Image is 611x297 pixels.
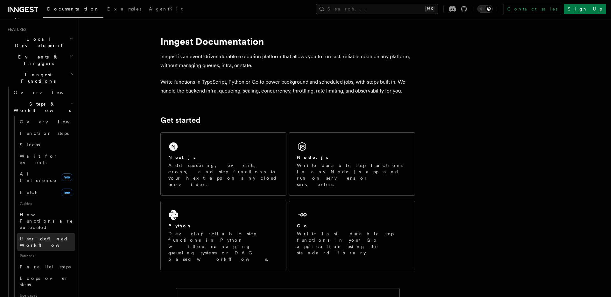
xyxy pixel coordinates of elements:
[5,51,75,69] button: Events & Triggers
[149,6,183,11] span: AgentKit
[43,2,103,18] a: Documentation
[20,119,85,124] span: Overview
[20,236,77,248] span: User-defined Workflows
[297,154,328,161] h2: Node.js
[503,4,561,14] a: Contact sales
[107,6,141,11] span: Examples
[297,223,308,229] h2: Go
[289,132,415,196] a: Node.jsWrite durable step functions in any Node.js app and run on servers or serverless.
[17,233,75,251] a: User-defined Workflows
[17,273,75,290] a: Loops over steps
[14,90,79,95] span: Overview
[20,142,40,147] span: Sleeps
[62,189,72,196] span: new
[20,264,71,269] span: Parallel steps
[425,6,434,12] kbd: ⌘K
[20,171,57,183] span: AI Inference
[297,231,407,256] p: Write fast, durable step functions in your Go application using the standard library.
[20,131,69,136] span: Function steps
[160,52,415,70] p: Inngest is an event-driven durable execution platform that allows you to run fast, reliable code ...
[11,101,71,114] span: Steps & Workflows
[5,36,69,49] span: Local Development
[168,223,192,229] h2: Python
[168,162,278,188] p: Add queueing, events, crons, and step functions to your Next app on any cloud provider.
[20,154,58,165] span: Wait for events
[145,2,186,17] a: AgentKit
[17,168,75,186] a: AI Inferencenew
[316,4,438,14] button: Search...⌘K
[17,186,75,199] a: Fetchnew
[477,5,493,13] button: Toggle dark mode
[17,251,75,261] span: Patterns
[160,116,200,125] a: Get started
[289,201,415,270] a: GoWrite fast, durable step functions in your Go application using the standard library.
[62,173,72,181] span: new
[17,261,75,273] a: Parallel steps
[5,54,69,66] span: Events & Triggers
[5,27,26,32] span: Features
[297,162,407,188] p: Write durable step functions in any Node.js app and run on servers or serverless.
[11,87,75,98] a: Overview
[20,212,73,230] span: How Functions are executed
[17,209,75,233] a: How Functions are executed
[5,72,69,84] span: Inngest Functions
[5,33,75,51] button: Local Development
[17,116,75,128] a: Overview
[20,276,68,287] span: Loops over steps
[47,6,100,11] span: Documentation
[17,199,75,209] span: Guides
[17,128,75,139] a: Function steps
[11,98,75,116] button: Steps & Workflows
[168,231,278,262] p: Develop reliable step functions in Python without managing queueing systems or DAG based workflows.
[160,201,286,270] a: PythonDevelop reliable step functions in Python without managing queueing systems or DAG based wo...
[5,69,75,87] button: Inngest Functions
[564,4,606,14] a: Sign Up
[20,190,38,195] span: Fetch
[168,154,196,161] h2: Next.js
[17,139,75,150] a: Sleeps
[103,2,145,17] a: Examples
[160,132,286,196] a: Next.jsAdd queueing, events, crons, and step functions to your Next app on any cloud provider.
[160,78,415,95] p: Write functions in TypeScript, Python or Go to power background and scheduled jobs, with steps bu...
[17,150,75,168] a: Wait for events
[160,36,415,47] h1: Inngest Documentation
